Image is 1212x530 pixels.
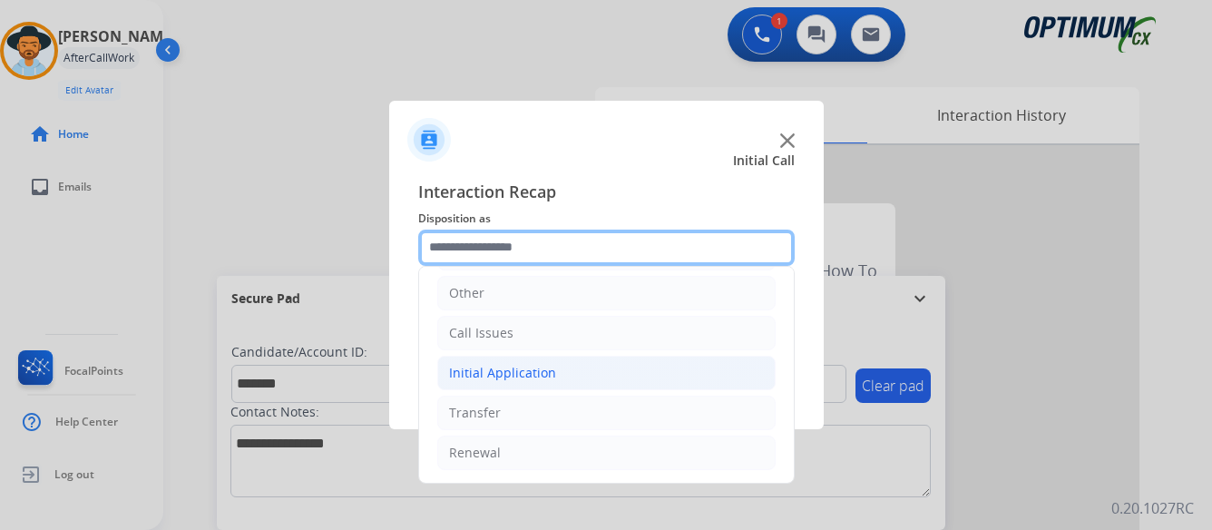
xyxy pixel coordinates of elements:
[449,284,484,302] div: Other
[418,208,795,230] span: Disposition as
[733,152,795,170] span: Initial Call
[449,404,501,422] div: Transfer
[449,444,501,462] div: Renewal
[418,179,795,208] span: Interaction Recap
[449,324,513,342] div: Call Issues
[1111,497,1194,519] p: 0.20.1027RC
[407,118,451,162] img: contactIcon
[449,364,556,382] div: Initial Application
